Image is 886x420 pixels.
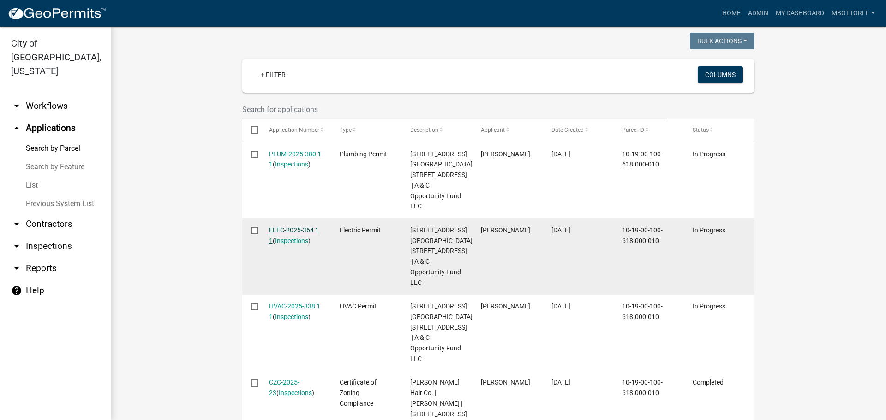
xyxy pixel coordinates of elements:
[410,379,467,417] span: Sunshine McKay Hair Co. | Travis R. Sharp | 401-403 WALL STREET
[772,5,828,22] a: My Dashboard
[11,219,22,230] i: arrow_drop_down
[11,101,22,112] i: arrow_drop_down
[693,150,725,158] span: In Progress
[551,226,570,234] span: 07/08/2025
[410,302,473,362] span: 401-403 WALL STREET 401 Wall Street | A & C Opportunity Fund LLC
[269,149,322,170] div: ( )
[340,127,352,133] span: Type
[279,389,312,396] a: Inspections
[340,226,381,234] span: Electric Permit
[481,150,530,158] span: Paul Scott Lindley
[269,127,319,133] span: Application Number
[684,119,754,141] datatable-header-cell: Status
[551,379,570,386] span: 05/29/2025
[340,150,387,158] span: Plumbing Permit
[551,302,570,310] span: 06/12/2025
[481,302,530,310] span: Darrell Lowe
[481,379,530,386] span: Travis Sharp
[275,160,308,168] a: Inspections
[11,263,22,274] i: arrow_drop_down
[613,119,684,141] datatable-header-cell: Parcel ID
[11,123,22,134] i: arrow_drop_up
[410,150,473,210] span: 401-403 WALL STREET 401 Wall Street | A & C Opportunity Fund LLC
[275,313,308,320] a: Inspections
[693,302,725,310] span: In Progress
[690,33,754,49] button: Bulk Actions
[330,119,401,141] datatable-header-cell: Type
[269,150,321,168] a: PLUM-2025-380 1 1
[718,5,744,22] a: Home
[622,150,663,168] span: 10-19-00-100-618.000-010
[693,226,725,234] span: In Progress
[242,100,667,119] input: Search for applications
[253,66,293,83] a: + Filter
[622,379,663,396] span: 10-19-00-100-618.000-010
[551,127,584,133] span: Date Created
[744,5,772,22] a: Admin
[260,119,330,141] datatable-header-cell: Application Number
[401,119,472,141] datatable-header-cell: Description
[269,226,319,244] a: ELEC-2025-364 1 1
[551,150,570,158] span: 07/09/2025
[472,119,543,141] datatable-header-cell: Applicant
[543,119,613,141] datatable-header-cell: Date Created
[269,225,322,246] div: ( )
[693,127,709,133] span: Status
[410,226,473,286] span: 401-403 WALL STREET 401 Wall Street | A & C Opportunity Fund LLC
[242,119,260,141] datatable-header-cell: Select
[269,379,299,396] a: CZC-2025-23
[828,5,879,22] a: Mbottorff
[622,226,663,244] span: 10-19-00-100-618.000-010
[11,285,22,296] i: help
[11,241,22,252] i: arrow_drop_down
[481,226,530,234] span: Timothy Luke Wiford
[269,301,322,322] div: ( )
[269,302,320,320] a: HVAC-2025-338 1 1
[622,302,663,320] span: 10-19-00-100-618.000-010
[698,66,743,83] button: Columns
[410,127,438,133] span: Description
[693,379,724,386] span: Completed
[340,379,377,407] span: Certificate of Zoning Compliance
[481,127,505,133] span: Applicant
[275,237,308,244] a: Inspections
[622,127,644,133] span: Parcel ID
[340,302,377,310] span: HVAC Permit
[269,377,322,398] div: ( )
